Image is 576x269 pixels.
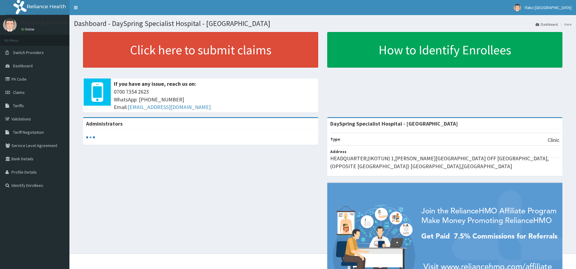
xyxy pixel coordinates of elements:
strong: DaySpring Specialist Hospital - [GEOGRAPHIC_DATA] [330,120,458,127]
span: Ifako [GEOGRAPHIC_DATA] [525,5,571,10]
span: Claims [13,90,25,95]
li: Here [558,22,571,27]
a: Click here to submit claims [83,32,318,68]
p: Clinic [548,136,559,144]
span: Dashboard [13,63,33,69]
a: Dashboard [536,22,558,27]
h1: Dashboard - DaySpring Specialist Hospital - [GEOGRAPHIC_DATA] [74,20,571,27]
b: Administrators [86,120,123,127]
b: Type [330,136,340,142]
img: User Image [514,4,521,11]
span: Tariffs [13,103,24,108]
b: If you have any issue, reach us on: [114,80,196,87]
a: Online [21,27,36,31]
b: Address [330,149,347,154]
svg: audio-loading [86,133,95,142]
p: DaySpring Specialist Hospital [21,20,91,25]
span: 0700 7354 2623 WhatsApp: [PHONE_NUMBER] Email: [114,88,315,111]
p: HEADQUARTER;(IKOTUN) 1,[PERSON_NAME][GEOGRAPHIC_DATA] OFF [GEOGRAPHIC_DATA], (OPPOSITE [GEOGRAPHI... [330,155,559,170]
a: [EMAIL_ADDRESS][DOMAIN_NAME] [128,104,211,110]
span: Switch Providers [13,50,44,55]
a: How to Identify Enrollees [327,32,562,68]
span: Tariff Negotiation [13,130,44,135]
img: User Image [3,18,17,32]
